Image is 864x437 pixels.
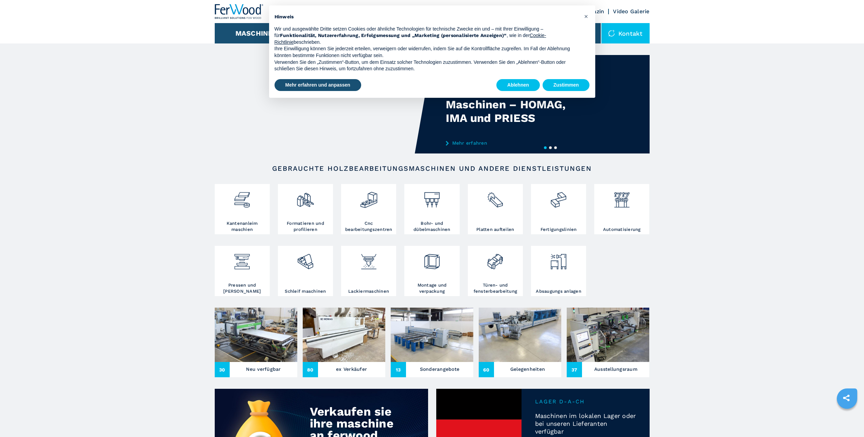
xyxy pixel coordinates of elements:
p: Wir und ausgewählte Dritte setzen Cookies oder ähnliche Technologien für technische Zwecke ein un... [275,26,579,46]
button: Zustimmen [543,79,590,91]
a: Kantenanleim maschien [215,184,270,234]
img: Kontakt [608,30,615,37]
img: Ausstellungsraum [567,308,649,362]
a: Ausstellungsraum37Ausstellungsraum [567,308,649,377]
a: ex Verkäufer 80ex Verkäufer [303,308,385,377]
h3: Ausstellungsraum [594,364,637,374]
h3: Absaugungs anlagen [536,288,581,294]
img: lavorazione_porte_finestre_2.png [486,248,504,271]
img: linee_di_produzione_2.png [549,186,567,209]
img: ex Verkäufer [303,308,385,362]
h3: Kantenanleim maschien [216,220,268,233]
a: Automatisierung [594,184,649,234]
img: sezionatrici_2.png [486,186,504,209]
h3: Lackiermaschinen [348,288,389,294]
img: bordatrici_1.png [233,186,251,209]
button: Mehr erfahren und anpassen [275,79,361,91]
p: Verwenden Sie den „Zustimmen“-Button, um dem Einsatz solcher Technologien zuzustimmen. Verwenden ... [275,59,579,72]
img: verniciatura_1.png [360,248,378,271]
a: Video Galerie [613,8,649,15]
span: 80 [303,362,318,377]
h3: Fertigungslinien [541,226,577,233]
a: Gelegenheiten60Gelegenheiten [479,308,561,377]
span: 37 [567,362,582,377]
a: Bohr- und dübelmaschinen [404,184,459,234]
h3: ex Verkäufer [336,364,367,374]
span: 13 [391,362,406,377]
img: montaggio_imballaggio_2.png [423,248,441,271]
h2: Hinweis [275,14,579,20]
h3: Bohr- und dübelmaschinen [406,220,458,233]
a: Cookie-Richtlinie [275,33,546,45]
button: 2 [549,146,552,149]
h3: Montage und verpackung [406,282,458,294]
img: Sonderangebote [391,308,473,362]
iframe: Chat [835,406,859,432]
img: centro_di_lavoro_cnc_2.png [360,186,378,209]
h3: Formatieren und profilieren [280,220,331,233]
a: Lackiermaschinen [341,246,396,296]
button: Maschinen [235,29,278,37]
a: Formatieren und profilieren [278,184,333,234]
a: Cnc bearbeitungszentren [341,184,396,234]
img: levigatrici_2.png [296,248,314,271]
h3: Gelegenheiten [510,364,545,374]
h3: Neu verfügbar [246,364,281,374]
a: Schleif maschinen [278,246,333,296]
button: 1 [544,146,547,149]
h2: Gebrauchte Holzbearbeitungsmaschinen und andere Dienstleistungen [236,164,628,172]
a: Absaugungs anlagen [531,246,586,296]
a: sharethis [838,389,855,406]
img: foratrici_inseritrici_2.png [423,186,441,209]
h3: Cnc bearbeitungszentren [343,220,394,233]
h3: Pressen und [PERSON_NAME] [216,282,268,294]
img: automazione.png [613,186,631,209]
img: squadratrici_2.png [296,186,314,209]
strong: Funktionalität, Nutzererfahrung, Erfolgsmessung und „Marketing (personalisierte Anzeigen)“ [280,33,507,38]
img: Ferwood [215,4,264,19]
img: Gelegenheiten [479,308,561,362]
a: Mehr erfahren [446,140,579,146]
button: Ablehnen [496,79,540,91]
a: Montage und verpackung [404,246,459,296]
h3: Sonderangebote [420,364,460,374]
div: Kontakt [601,23,650,43]
a: Neu verfügbar 30Neu verfügbar [215,308,297,377]
button: 3 [554,146,557,149]
button: Schließen Sie diesen Hinweis [581,11,592,22]
h3: Türen- und fensterbearbeitung [470,282,521,294]
h3: Automatisierung [603,226,641,233]
img: Neu verfügbar [215,308,297,362]
a: Pressen und [PERSON_NAME] [215,246,270,296]
a: Türen- und fensterbearbeitung [468,246,523,296]
a: Sonderangebote 13Sonderangebote [391,308,473,377]
h3: Schleif maschinen [285,288,326,294]
span: × [584,12,588,20]
h3: Platten aufteilen [476,226,514,233]
span: 30 [215,362,230,377]
img: pressa-strettoia.png [233,248,251,271]
a: Platten aufteilen [468,184,523,234]
video: Your browser does not support the video tag. [215,55,432,153]
img: aspirazione_1.png [549,248,567,271]
span: 60 [479,362,494,377]
a: Fertigungslinien [531,184,586,234]
p: Ihre Einwilligung können Sie jederzeit erteilen, verweigern oder widerrufen, indem Sie auf die Ko... [275,45,579,59]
